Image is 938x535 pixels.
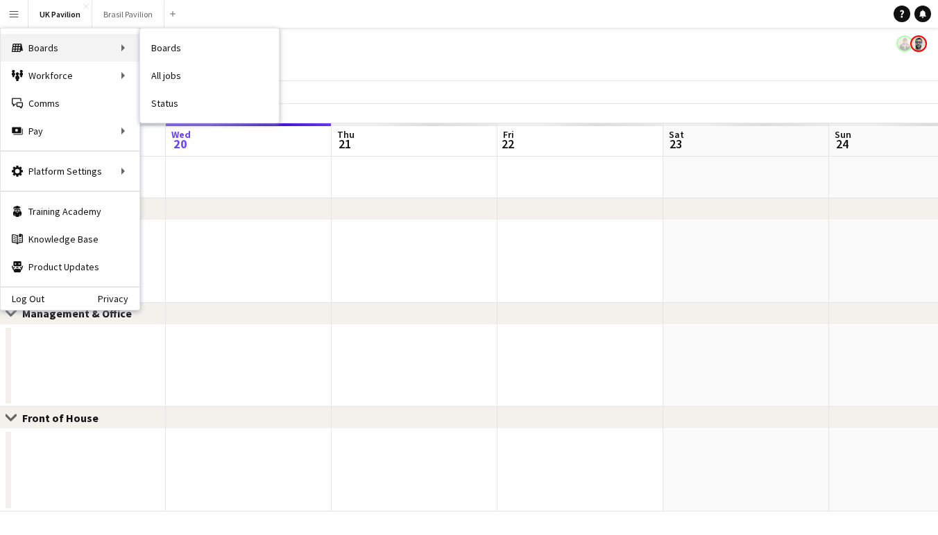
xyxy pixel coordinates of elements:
a: Training Academy [1,198,139,225]
span: Wed [171,128,191,141]
div: Workforce [1,62,139,89]
span: 23 [667,136,684,152]
a: Boards [140,34,279,62]
button: UK Pavilion [28,1,92,28]
app-user-avatar: Christophe Leroy [910,35,927,52]
span: 24 [833,136,851,152]
span: 20 [169,136,191,152]
span: Sat [669,128,684,141]
a: Privacy [98,293,139,304]
div: Platform Settings [1,157,139,185]
span: Thu [337,128,355,141]
div: Front of House [22,411,110,425]
div: Pay [1,117,139,145]
button: Brasil Pavilion [92,1,164,28]
span: 21 [335,136,355,152]
div: Boards [1,34,139,62]
span: 22 [501,136,514,152]
app-user-avatar: Rena HIEIDA [896,35,913,52]
div: Management & Office [22,306,143,320]
a: All jobs [140,62,279,89]
span: Sun [835,128,851,141]
span: Fri [503,128,514,141]
a: Knowledge Base [1,225,139,253]
a: Product Updates [1,253,139,281]
a: Comms [1,89,139,117]
a: Log Out [1,293,44,304]
a: Status [140,89,279,117]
